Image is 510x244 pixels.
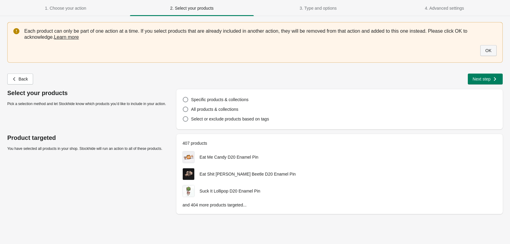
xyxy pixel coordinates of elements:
[24,28,497,40] p: Each product can only be part of one action at a time. If you select products that are already in...
[191,117,269,121] span: Select or exclude products based on tags
[182,140,497,146] p: 407 products
[7,146,170,151] p: You have selected all products in your shop. Stockhide will run an action to all of these products.
[183,168,194,180] img: Eat Shit Dung Beetle D20 Enamel Pin
[199,155,258,160] span: Eat Me Candy D20 Enamel Pin
[199,172,296,176] span: Eat Shit [PERSON_NAME] Beetle D20 Enamel Pin
[485,48,491,53] span: OK
[45,6,86,11] span: 1. Choose your action
[7,101,170,106] p: Pick a selection method and let Stockhide know which products you’d like to include in your action.
[473,77,491,81] span: Next step
[7,134,170,141] p: Product targeted
[191,107,238,112] span: All products & collections
[7,89,170,97] p: Select your products
[19,77,28,81] span: Back
[170,6,213,11] span: 2. Select your products
[480,45,497,56] button: OK
[183,185,194,197] img: Suck It Lollipop D20 Enamel Pin
[182,202,497,208] p: and 404 more products targeted...
[468,74,503,84] button: Next step
[300,6,337,11] span: 3. Type and options
[183,151,194,163] img: Eat Me Candy D20 Enamel Pin
[199,189,260,193] span: Suck It Lollipop D20 Enamel Pin
[191,97,248,102] span: Specific products & collections
[54,35,79,40] a: Learn more
[7,74,33,84] button: Back
[425,6,464,11] span: 4. Advanced settings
